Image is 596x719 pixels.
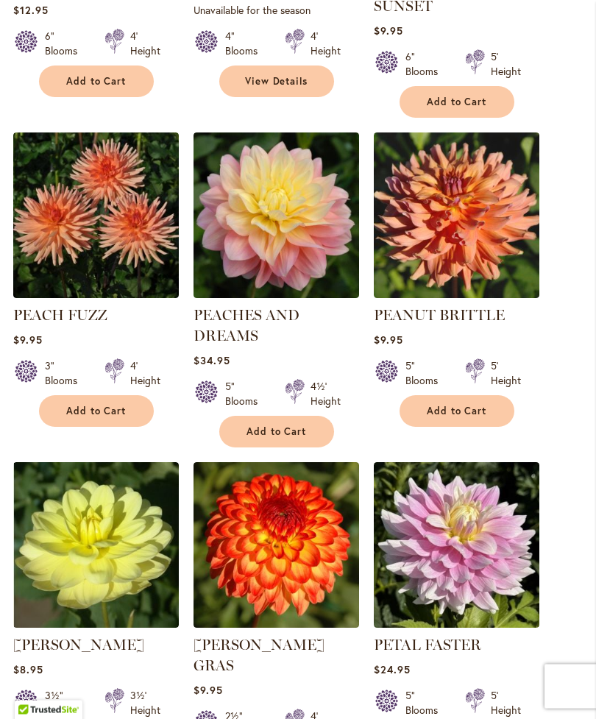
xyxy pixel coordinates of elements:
[374,617,539,631] a: PETAL FASTER
[194,307,299,345] a: PEACHES AND DREAMS
[311,29,341,59] div: 4' Height
[39,66,154,98] button: Add to Cart
[194,617,359,631] a: MARDY GRAS
[45,29,87,59] div: 6" Blooms
[374,463,539,628] img: PETAL FASTER
[374,133,539,299] img: PEANUT BRITTLE
[194,684,223,698] span: $9.95
[491,50,521,79] div: 5' Height
[219,417,334,448] button: Add to Cart
[194,133,359,299] img: PEACHES AND DREAMS
[246,426,307,439] span: Add to Cart
[13,133,179,299] img: PEACH FUZZ
[374,307,505,325] a: PEANUT BRITTLE
[405,50,447,79] div: 6" Blooms
[427,405,487,418] span: Add to Cart
[194,463,359,628] img: MARDY GRAS
[13,463,179,628] img: PEGGY JEAN
[66,76,127,88] span: Add to Cart
[66,405,127,418] span: Add to Cart
[374,637,481,654] a: PETAL FASTER
[13,663,43,677] span: $8.95
[491,689,521,718] div: 5' Height
[245,76,308,88] span: View Details
[13,617,179,631] a: PEGGY JEAN
[374,288,539,302] a: PEANUT BRITTLE
[405,689,447,718] div: 5" Blooms
[194,4,359,18] p: Unavailable for the season
[491,359,521,389] div: 5' Height
[13,288,179,302] a: PEACH FUZZ
[374,24,403,38] span: $9.95
[13,307,107,325] a: PEACH FUZZ
[130,359,160,389] div: 4' Height
[225,29,267,59] div: 4" Blooms
[39,396,154,428] button: Add to Cart
[13,333,43,347] span: $9.95
[194,637,324,675] a: [PERSON_NAME] GRAS
[219,66,334,98] a: View Details
[405,359,447,389] div: 5" Blooms
[400,87,514,118] button: Add to Cart
[225,380,267,409] div: 5" Blooms
[427,96,487,109] span: Add to Cart
[311,380,341,409] div: 4½' Height
[130,29,160,59] div: 4' Height
[400,396,514,428] button: Add to Cart
[130,689,160,718] div: 3½' Height
[374,333,403,347] span: $9.95
[45,689,87,718] div: 3½" Blooms
[194,288,359,302] a: PEACHES AND DREAMS
[13,4,49,18] span: $12.95
[11,667,52,708] iframe: Launch Accessibility Center
[194,354,230,368] span: $34.95
[13,637,144,654] a: [PERSON_NAME]
[374,663,411,677] span: $24.95
[45,359,87,389] div: 3" Blooms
